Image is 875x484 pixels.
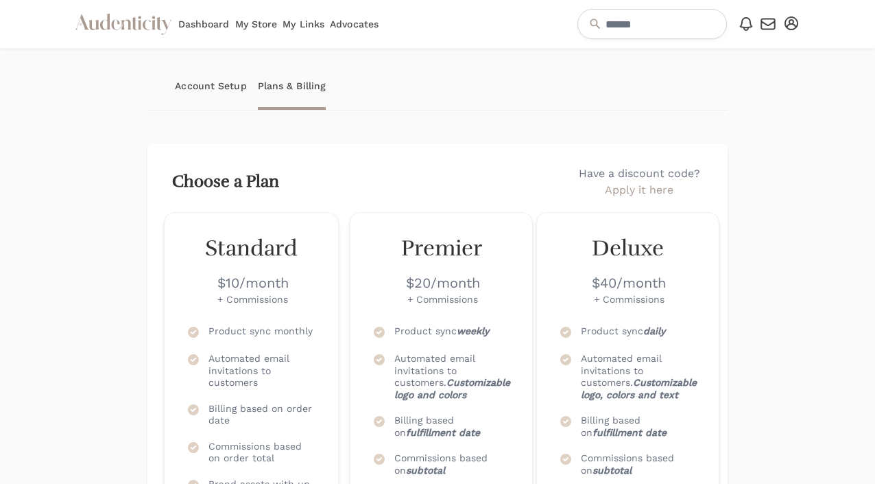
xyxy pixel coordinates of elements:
[208,353,316,389] span: Automated email invitations to customers
[258,62,326,110] a: Plans & Billing
[579,182,700,198] button: Apply it here
[592,427,667,438] strong: fulfillment date
[581,377,697,400] strong: Customizable logo, colors and text
[372,235,510,262] h1: Premier
[581,325,665,339] span: Product sync
[187,235,316,262] h1: Standard
[592,273,666,292] span: $40/month
[217,292,288,306] span: + Commissions
[406,273,480,292] span: $20/month
[581,415,697,439] span: Billing based on
[208,325,313,339] span: Product sync monthly
[394,325,489,339] span: Product sync
[581,353,697,401] span: Automated email invitations to customers.
[579,165,700,198] span: Have a discount code?
[643,325,665,336] strong: daily
[394,377,510,400] strong: Customizable logo and colors
[406,465,445,476] strong: subtotal
[172,172,279,192] h2: Choose a Plan
[594,292,664,306] span: + Commissions
[559,235,697,262] h1: Deluxe
[394,452,510,476] span: Commissions based on
[175,62,246,110] a: Account Setup
[406,427,480,438] strong: fulfillment date
[217,273,289,292] span: $10/month
[407,292,478,306] span: + Commissions
[394,415,510,439] span: Billing based on
[394,353,510,401] span: Automated email invitations to customers.
[208,403,316,427] span: Billing based on order date
[208,441,316,465] span: Commissions based on order total
[457,325,489,336] strong: weekly
[581,452,697,476] span: Commissions based on
[592,465,632,476] strong: subtotal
